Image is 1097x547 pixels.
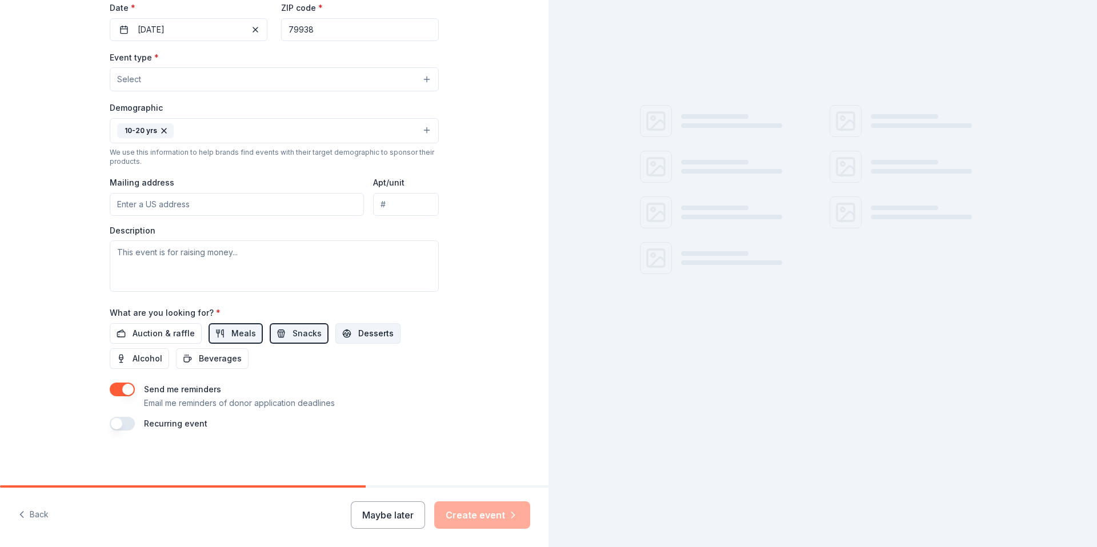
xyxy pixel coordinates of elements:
[358,327,394,340] span: Desserts
[110,67,439,91] button: Select
[281,2,323,14] label: ZIP code
[110,2,267,14] label: Date
[373,177,405,188] label: Apt/unit
[144,419,207,428] label: Recurring event
[110,148,439,166] div: We use this information to help brands find events with their target demographic to sponsor their...
[176,348,249,369] button: Beverages
[110,118,439,143] button: 10-20 yrs
[110,177,174,188] label: Mailing address
[281,18,439,41] input: 12345 (U.S. only)
[293,327,322,340] span: Snacks
[110,307,221,319] label: What are you looking for?
[110,348,169,369] button: Alcohol
[144,396,335,410] p: Email me reminders of donor application deadlines
[110,52,159,63] label: Event type
[199,352,242,365] span: Beverages
[335,323,401,344] button: Desserts
[117,123,174,138] div: 10-20 yrs
[110,102,163,114] label: Demographic
[133,352,162,365] span: Alcohol
[110,323,202,344] button: Auction & raffle
[351,501,425,529] button: Maybe later
[110,18,267,41] button: [DATE]
[110,225,155,236] label: Description
[133,327,195,340] span: Auction & raffle
[373,193,439,216] input: #
[144,384,221,394] label: Send me reminders
[110,193,364,216] input: Enter a US address
[117,73,141,86] span: Select
[231,327,256,340] span: Meals
[270,323,329,344] button: Snacks
[209,323,263,344] button: Meals
[18,503,49,527] button: Back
